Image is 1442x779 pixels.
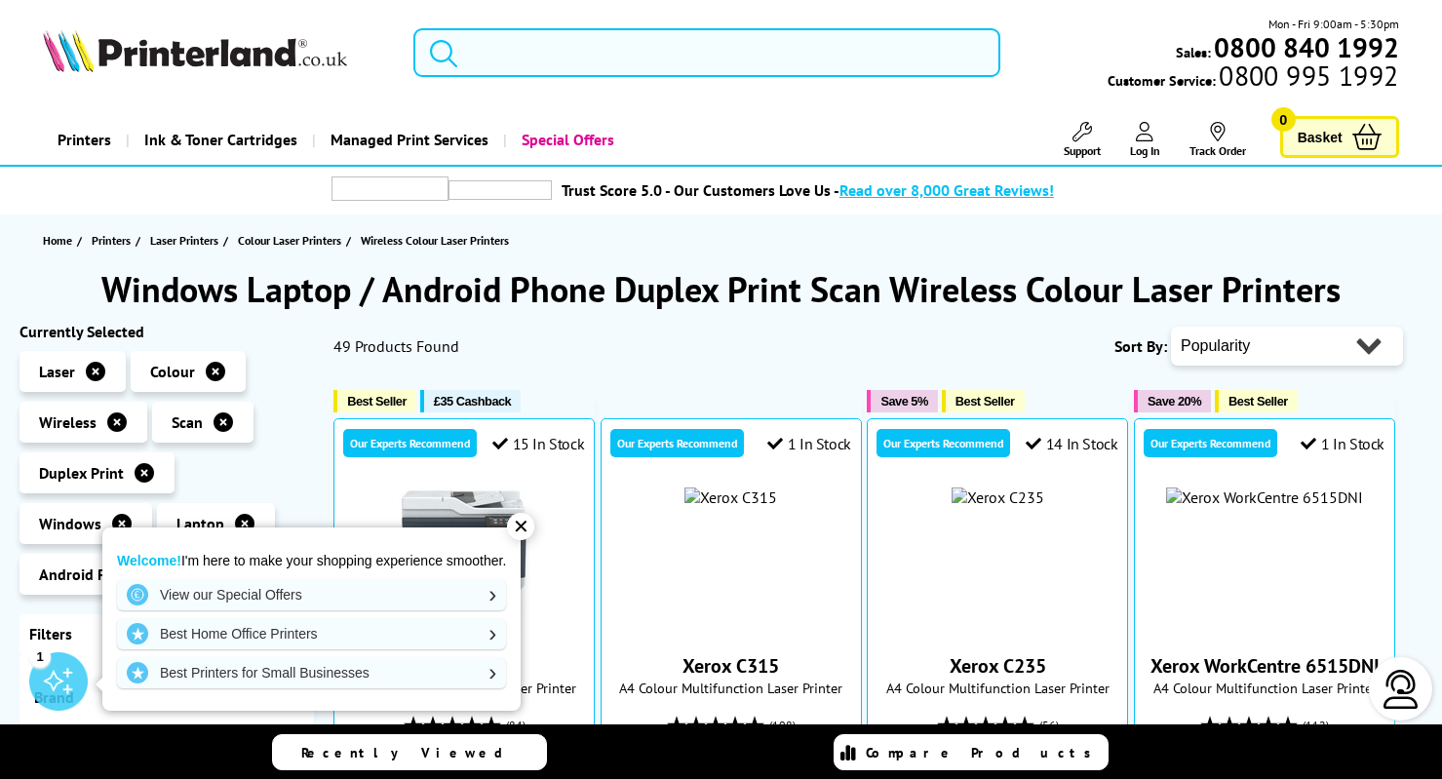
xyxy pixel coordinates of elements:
div: 1 In Stock [767,434,851,453]
span: Log In [1130,143,1160,158]
span: Basket [1298,124,1343,150]
span: Laser Printers [150,230,218,251]
span: Colour Laser Printers [238,230,341,251]
a: Printerland Logo [43,29,388,76]
span: Compare Products [866,744,1102,761]
img: trustpilot rating [331,176,448,201]
span: Printers [92,230,131,251]
span: Customer Service: [1108,66,1398,90]
a: Compare Products [834,734,1109,770]
div: Currently Selected [19,322,314,341]
a: 0800 840 1992 [1211,38,1399,57]
span: Ink & Toner Cartridges [144,115,297,165]
span: (112) [1303,707,1329,744]
img: Xerox C235 [952,487,1044,507]
a: Recently Viewed [272,734,547,770]
img: Xerox C315 [684,487,777,507]
a: Trust Score 5.0 - Our Customers Love Us -Read over 8,000 Great Reviews! [562,180,1054,200]
img: Xerox WorkCentre 6515DNI [1166,487,1363,507]
span: Android Phone [39,565,140,584]
a: Track Order [1189,122,1246,158]
span: 0800 995 1992 [1216,66,1398,85]
img: trustpilot rating [448,180,552,200]
span: A4 Colour Multifunction Laser Printer [611,679,851,697]
span: Save 20% [1148,394,1201,409]
a: Xerox C235 [950,653,1046,679]
h1: Windows Laptop / Android Phone Duplex Print Scan Wireless Colour Laser Printers [19,266,1423,312]
button: Best Seller [1215,390,1298,412]
a: Printers [92,230,136,251]
img: user-headset-light.svg [1382,670,1421,709]
span: Sales: [1176,43,1211,61]
div: 15 In Stock [492,434,584,453]
span: Best Seller [955,394,1015,409]
span: £35 Cashback [434,394,511,409]
b: 0800 840 1992 [1214,29,1399,65]
a: Basket 0 [1280,116,1399,158]
a: Log In [1130,122,1160,158]
div: Our Experts Recommend [877,429,1010,457]
span: Support [1064,143,1101,158]
a: View our Special Offers [117,579,506,610]
img: Printerland Logo [43,29,347,72]
img: Xerox C325 [391,487,537,634]
a: Colour Laser Printers [238,230,346,251]
span: (56) [1039,707,1059,744]
button: Save 5% [867,390,937,412]
a: Xerox C315 [682,653,779,679]
a: Best Home Office Printers [117,618,506,649]
a: Support [1064,122,1101,158]
div: ✕ [507,513,534,540]
span: Laser [39,362,75,381]
a: Printers [43,115,126,165]
span: Read over 8,000 Great Reviews! [839,180,1054,200]
span: Sort By: [1114,336,1167,356]
div: 1 In Stock [1301,434,1384,453]
span: Mon - Fri 9:00am - 5:30pm [1268,15,1399,33]
span: Filters [29,624,72,643]
div: Our Experts Recommend [1144,429,1277,457]
span: Wireless Colour Laser Printers [361,233,509,248]
a: Home [43,230,77,251]
span: (108) [769,707,796,744]
button: Save 20% [1134,390,1211,412]
span: Scan [172,412,203,432]
a: Ink & Toner Cartridges [126,115,312,165]
button: Best Seller [942,390,1025,412]
span: Laptop [176,514,224,533]
a: Best Printers for Small Businesses [117,657,506,688]
a: Special Offers [503,115,629,165]
span: Recently Viewed [301,744,523,761]
span: Wireless [39,412,97,432]
span: 49 Products Found [333,336,459,356]
span: 0 [1271,107,1296,132]
a: Xerox WorkCentre 6515DNI [1150,653,1380,679]
div: 1 [29,645,51,667]
span: Colour [150,362,195,381]
a: Laser Printers [150,230,223,251]
span: Best Seller [1228,394,1288,409]
div: Our Experts Recommend [610,429,744,457]
button: £35 Cashback [420,390,521,412]
div: 14 In Stock [1026,434,1117,453]
strong: Welcome! [117,553,181,568]
div: Our Experts Recommend [343,429,477,457]
span: Save 5% [880,394,927,409]
p: I'm here to make your shopping experience smoother. [117,552,506,569]
span: A4 Colour Multifunction Laser Printer [1145,679,1384,697]
button: Best Seller [333,390,416,412]
span: Windows [39,514,101,533]
span: Best Seller [347,394,407,409]
span: A4 Colour Multifunction Laser Printer [877,679,1117,697]
span: Duplex Print [39,463,124,483]
a: Managed Print Services [312,115,503,165]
